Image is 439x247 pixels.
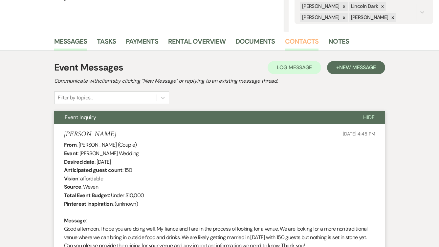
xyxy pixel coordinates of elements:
[64,167,122,174] b: Anticipated guest count
[343,131,375,137] span: [DATE] 4:45 PM
[64,130,116,138] h5: [PERSON_NAME]
[54,111,353,124] button: Event Inquiry
[64,175,78,182] b: Vision
[54,61,123,74] h1: Event Messages
[277,64,312,71] span: Log Message
[58,94,93,102] div: Filter by topics...
[64,183,81,190] b: Source
[64,192,109,199] b: Total Event Budget
[235,36,275,51] a: Documents
[363,114,375,121] span: Hide
[168,36,226,51] a: Rental Overview
[300,13,340,22] div: [PERSON_NAME]
[64,217,86,224] b: Message
[285,36,319,51] a: Contacts
[54,36,87,51] a: Messages
[54,77,385,85] h2: Communicate with clients by clicking "New Message" or replying to an existing message thread.
[64,158,95,165] b: Desired date
[64,150,78,157] b: Event
[353,111,385,124] button: Hide
[65,114,96,121] span: Event Inquiry
[64,200,113,207] b: Pinterest inspiration
[268,61,321,74] button: Log Message
[64,141,77,148] b: From
[339,64,376,71] span: New Message
[327,61,385,74] button: +New Message
[349,2,379,11] div: Lincoln Dark
[349,13,389,22] div: [PERSON_NAME]
[97,36,116,51] a: Tasks
[328,36,349,51] a: Notes
[126,36,158,51] a: Payments
[300,2,340,11] div: [PERSON_NAME]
